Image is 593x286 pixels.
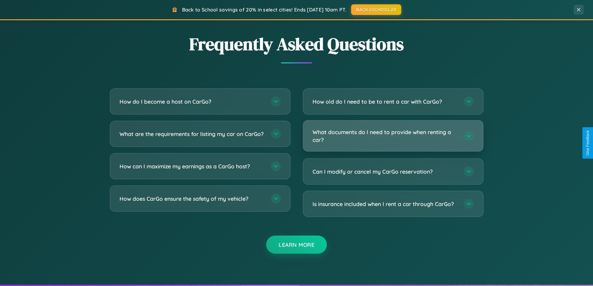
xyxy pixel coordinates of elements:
[120,130,265,138] h3: What are the requirements for listing my car on CarGo?
[313,128,458,143] h3: What documents do I need to provide when renting a car?
[266,236,327,254] button: Learn More
[351,4,401,15] button: BACK2SCHOOL20
[120,98,265,105] h3: How do I become a host on CarGo?
[110,32,483,56] h2: Frequently Asked Questions
[586,130,590,156] div: Give Feedback
[313,98,458,105] h3: How old do I need to be to rent a car with CarGo?
[313,168,458,176] h3: Can I modify or cancel my CarGo reservation?
[182,7,346,13] span: Back to School savings of 20% in select cities! Ends [DATE] 10am PT.
[120,162,265,170] h3: How can I maximize my earnings as a CarGo host?
[313,200,458,208] h3: Is insurance included when I rent a car through CarGo?
[120,195,265,203] h3: How does CarGo ensure the safety of my vehicle?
